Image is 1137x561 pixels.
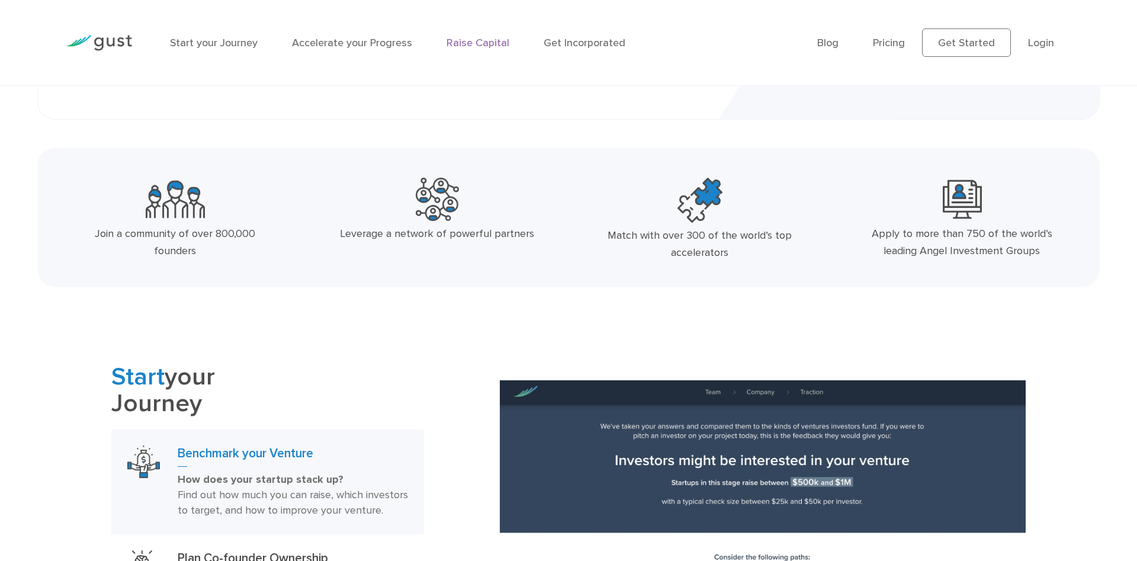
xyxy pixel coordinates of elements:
img: Leading Angel Investment [943,178,982,221]
span: Find out how much you can raise, which investors to target, and how to improve your venture. [178,489,408,517]
img: Powerful Partners [416,178,459,221]
div: Apply to more than 750 of the world’s leading Angel Investment Groups [864,226,1059,260]
a: Blog [817,37,839,49]
h2: your Journey [111,364,424,418]
h3: Benchmark your Venture [178,445,408,467]
a: Accelerate your Progress [292,37,412,49]
div: Join a community of over 800,000 founders [77,226,272,260]
a: Benchmark Your VentureBenchmark your VentureHow does your startup stack up? Find out how much you... [111,429,424,534]
a: Get Started [922,28,1011,57]
strong: How does your startup stack up? [178,473,343,486]
img: Benchmark Your Venture [127,445,160,478]
a: Pricing [873,37,905,49]
div: Leverage a network of powerful partners [339,226,535,243]
img: Gust Logo [66,35,132,51]
a: Get Incorporated [544,37,625,49]
a: Raise Capital [447,37,509,49]
span: Start [111,362,165,392]
img: Community Founders [146,178,205,221]
a: Start your Journey [170,37,258,49]
a: Login [1028,37,1054,49]
div: Match with over 300 of the world’s top accelerators [602,227,797,262]
img: Top Accelerators [677,178,722,223]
